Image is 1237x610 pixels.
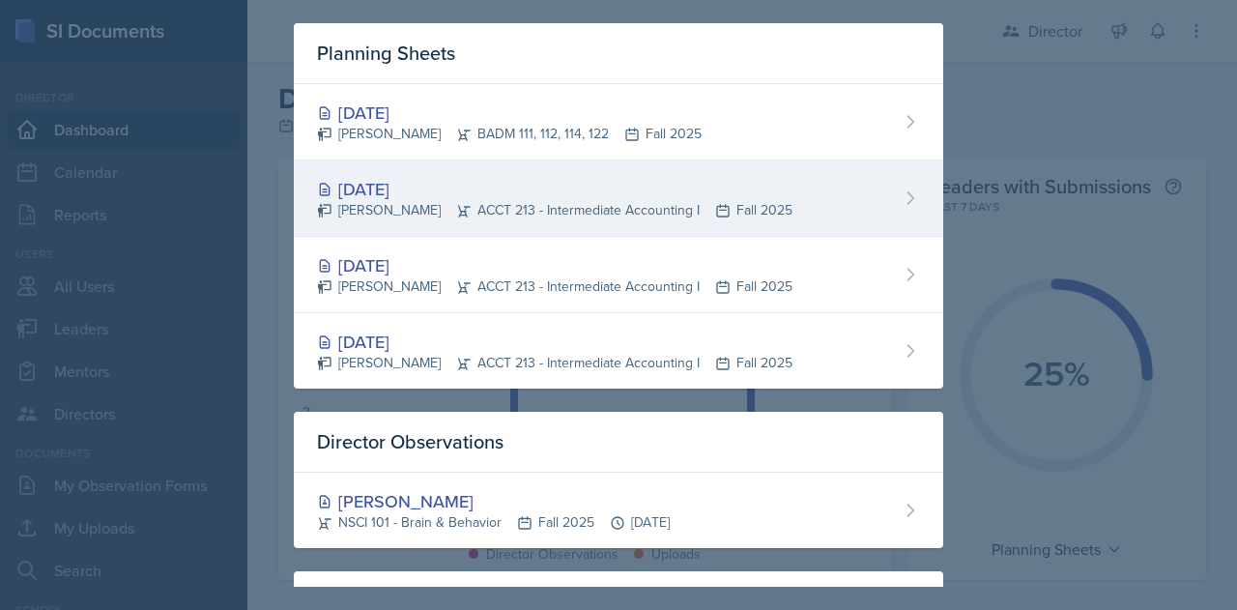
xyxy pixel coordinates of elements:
[317,512,670,533] div: NSCI 101 - Brain & Behavior Fall 2025 [DATE]
[294,237,943,313] a: [DATE] [PERSON_NAME]ACCT 213 - Intermediate Accounting IFall 2025
[294,473,943,548] a: [PERSON_NAME] NSCI 101 - Brain & BehaviorFall 2025[DATE]
[294,23,943,84] div: Planning Sheets
[317,329,792,355] div: [DATE]
[294,84,943,160] a: [DATE] [PERSON_NAME]BADM 111, 112, 114, 122Fall 2025
[317,252,792,278] div: [DATE]
[317,200,792,220] div: [PERSON_NAME] ACCT 213 - Intermediate Accounting I Fall 2025
[294,313,943,389] a: [DATE] [PERSON_NAME]ACCT 213 - Intermediate Accounting IFall 2025
[317,353,792,373] div: [PERSON_NAME] ACCT 213 - Intermediate Accounting I Fall 2025
[317,124,702,144] div: [PERSON_NAME] BADM 111, 112, 114, 122 Fall 2025
[317,488,670,514] div: [PERSON_NAME]
[317,176,792,202] div: [DATE]
[294,412,943,473] div: Director Observations
[294,160,943,237] a: [DATE] [PERSON_NAME]ACCT 213 - Intermediate Accounting IFall 2025
[317,276,792,297] div: [PERSON_NAME] ACCT 213 - Intermediate Accounting I Fall 2025
[317,100,702,126] div: [DATE]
